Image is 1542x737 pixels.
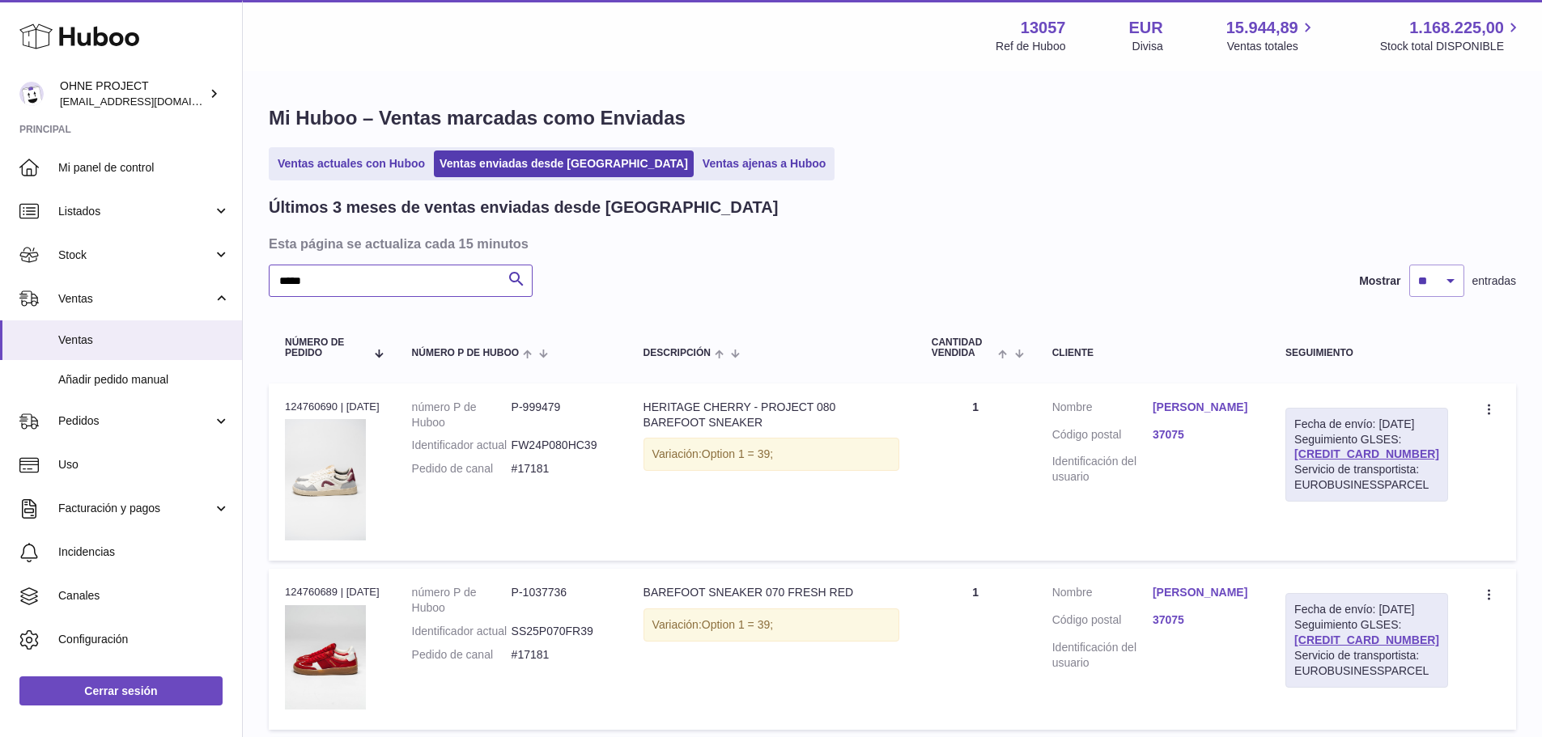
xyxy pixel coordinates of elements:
[697,150,832,177] a: Ventas ajenas a Huboo
[58,291,213,307] span: Ventas
[1285,408,1448,502] div: Seguimiento GLSES:
[512,585,611,616] dd: P-1037736
[1380,17,1523,54] a: 1.168.225,00 Stock total DISPONIBLE
[272,150,431,177] a: Ventas actuales con Huboo
[412,461,512,477] dt: Pedido de canal
[1294,602,1439,617] div: Fecha de envío: [DATE]
[412,624,512,639] dt: Identificador actual
[1285,348,1448,358] div: Seguimiento
[269,235,1512,252] h3: Esta página se actualiza cada 15 minutos
[58,160,230,176] span: Mi panel de control
[412,348,519,358] span: número P de Huboo
[285,337,365,358] span: Número de pedido
[1294,633,1439,646] a: [CREDIT_CARD_NUMBER]
[512,647,611,663] dd: #17181
[58,632,230,647] span: Configuración
[1294,462,1439,493] div: Servicio de transportista: EUROBUSINESSPARCEL
[1128,17,1162,39] strong: EUR
[512,624,611,639] dd: SS25P070FR39
[285,400,380,414] div: 124760690 | [DATE]
[1052,348,1253,358] div: Cliente
[285,605,366,710] img: 130571742678494.jpg
[1226,17,1317,54] a: 15.944,89 Ventas totales
[412,647,512,663] dt: Pedido de canal
[1021,17,1066,39] strong: 13057
[1052,612,1153,632] dt: Código postal
[285,585,380,599] div: 124760689 | [DATE]
[19,676,223,705] a: Cerrar sesión
[1052,454,1153,485] dt: Identificación del usuario
[1380,39,1523,54] span: Stock total DISPONIBLE
[1153,400,1253,415] a: [PERSON_NAME]
[58,204,213,219] span: Listados
[1052,640,1153,671] dt: Identificación del usuario
[1132,39,1163,54] div: Divisa
[1294,648,1439,679] div: Servicio de transportista: EUROBUSINESSPARCEL
[269,105,1516,131] h1: Mi Huboo – Ventas marcadas como Enviadas
[58,413,213,429] span: Pedidos
[58,544,230,560] span: Incidencias
[19,82,44,106] img: internalAdmin-13057@internal.huboo.com
[412,438,512,453] dt: Identificador actual
[915,569,1036,730] td: 1
[58,457,230,472] span: Uso
[932,337,995,358] span: Cantidad vendida
[285,419,366,540] img: CHERRY.png
[512,400,611,430] dd: P-999479
[644,348,711,358] span: Descripción
[1052,400,1153,419] dt: Nombre
[58,501,213,516] span: Facturación y pagos
[412,400,512,430] dt: número P de Huboo
[1153,427,1253,443] a: 37075
[702,618,773,631] span: Option 1 = 39;
[434,150,694,177] a: Ventas enviadas desde [GEOGRAPHIC_DATA]
[58,248,213,263] span: Stock
[644,608,899,642] div: Variación:
[269,197,778,218] h2: Últimos 3 meses de ventas enviadas desde [GEOGRAPHIC_DATA]
[512,438,611,453] dd: FW24P080HC39
[412,585,512,616] dt: número P de Huboo
[644,585,899,600] div: BAREFOOT SNEAKER 070 FRESH RED
[702,447,773,460] span: Option 1 = 39;
[1285,593,1448,687] div: Seguimiento GLSES:
[58,372,230,388] span: Añadir pedido manual
[915,383,1036,561] td: 1
[1409,17,1504,39] span: 1.168.225,00
[1226,17,1298,39] span: 15.944,89
[996,39,1065,54] div: Ref de Huboo
[1052,427,1153,447] dt: Código postal
[60,78,206,109] div: OHNE PROJECT
[1153,612,1253,628] a: 37075
[644,438,899,471] div: Variación:
[1227,39,1317,54] span: Ventas totales
[644,400,899,430] div: HERITAGE CHERRY - PROJECT 080 BAREFOOT SNEAKER
[1359,273,1400,289] label: Mostrar
[1294,417,1439,432] div: Fecha de envío: [DATE]
[1052,585,1153,604] dt: Nombre
[58,332,230,348] span: Ventas
[60,95,238,108] span: [EMAIL_ADDRESS][DOMAIN_NAME]
[1153,585,1253,600] a: [PERSON_NAME]
[58,588,230,604] span: Canales
[1294,447,1439,460] a: [CREDIT_CARD_NUMBER]
[1472,273,1516,289] span: entradas
[512,461,611,477] dd: #17181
